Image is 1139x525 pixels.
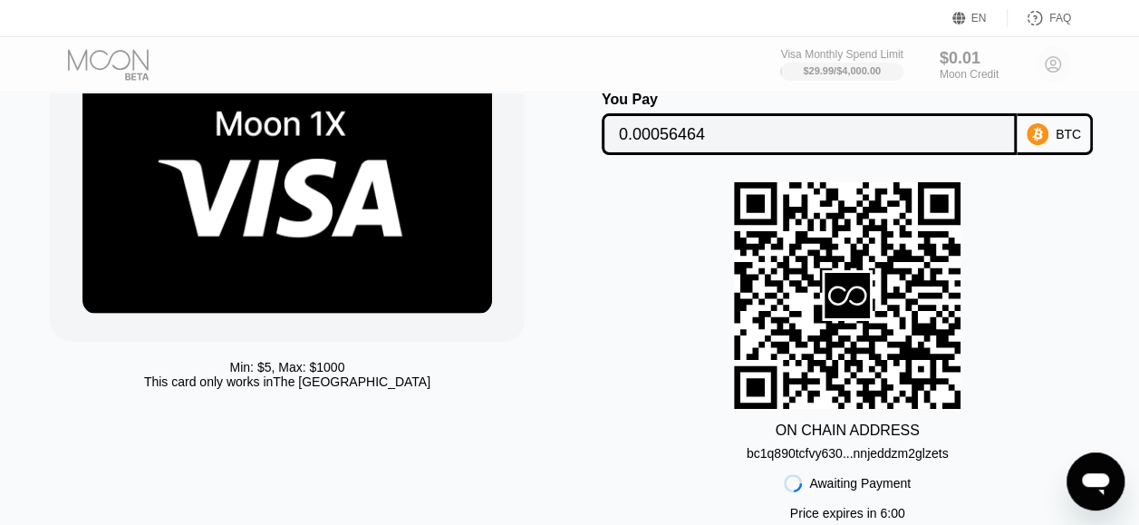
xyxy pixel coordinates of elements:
[780,48,903,81] div: Visa Monthly Spend Limit$29.99/$4,000.00
[747,439,949,461] div: bc1q890tcfvy630...nnjeddzm2glzets
[803,65,881,76] div: $29.99 / $4,000.00
[776,423,920,439] div: ON CHAIN ADDRESS
[880,506,904,520] span: 6 : 00
[952,9,1008,27] div: EN
[602,92,1018,108] div: You Pay
[229,360,344,374] div: Min: $ 5 , Max: $ 1000
[809,476,911,491] div: Awaiting Payment
[1008,9,1071,27] div: FAQ
[1067,452,1125,510] iframe: Button to launch messaging window
[1049,12,1071,24] div: FAQ
[144,374,430,389] div: This card only works in The [GEOGRAPHIC_DATA]
[790,506,905,520] div: Price expires in
[588,92,1107,155] div: You PayBTC
[747,446,949,461] div: bc1q890tcfvy630...nnjeddzm2glzets
[1056,127,1081,141] div: BTC
[971,12,987,24] div: EN
[780,48,903,61] div: Visa Monthly Spend Limit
